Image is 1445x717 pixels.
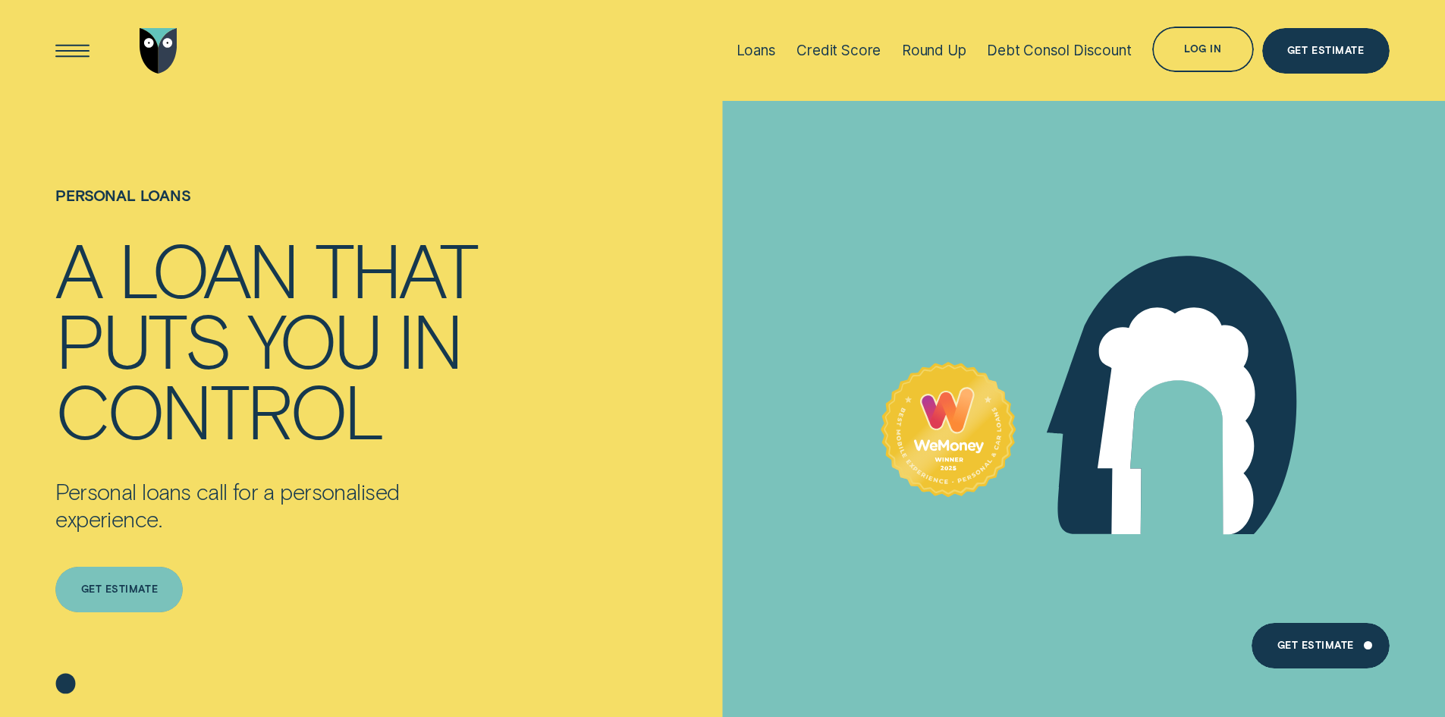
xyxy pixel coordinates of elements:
div: in [397,303,461,374]
a: Get estimate [55,567,183,612]
div: Debt Consol Discount [987,42,1131,59]
button: Log in [1152,27,1253,72]
div: Loans [737,42,776,59]
h4: A loan that puts you in control [55,233,494,445]
button: Open Menu [50,28,96,74]
div: that [315,233,476,303]
a: Get Estimate [1252,623,1389,668]
div: Get estimate [81,585,158,594]
p: Personal loans call for a personalised experience. [55,478,494,533]
div: Round Up [902,42,966,59]
div: you [247,303,380,374]
div: control [55,374,382,445]
a: Get Estimate [1262,28,1390,74]
div: Credit Score [796,42,881,59]
div: A [55,233,101,303]
img: Wisr [140,28,177,74]
h1: Personal loans [55,187,494,233]
div: puts [55,303,229,374]
div: loan [118,233,297,303]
